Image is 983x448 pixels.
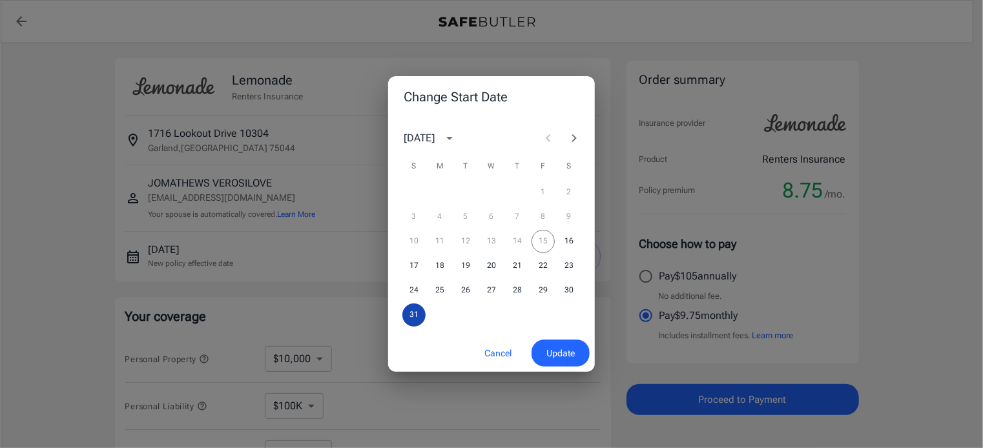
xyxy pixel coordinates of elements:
[506,154,529,179] span: Thursday
[532,340,590,367] button: Update
[557,254,581,278] button: 23
[532,154,555,179] span: Friday
[404,130,435,146] div: [DATE]
[470,340,526,367] button: Cancel
[402,154,426,179] span: Sunday
[557,279,581,302] button: 30
[532,254,555,278] button: 22
[480,279,503,302] button: 27
[532,279,555,302] button: 29
[506,254,529,278] button: 21
[557,154,581,179] span: Saturday
[402,254,426,278] button: 17
[557,230,581,253] button: 16
[439,127,460,149] button: calendar view is open, switch to year view
[402,279,426,302] button: 24
[388,76,595,117] h2: Change Start Date
[506,279,529,302] button: 28
[402,303,426,327] button: 31
[428,279,451,302] button: 25
[546,345,575,361] span: Update
[480,254,503,278] button: 20
[428,154,451,179] span: Monday
[561,125,587,151] button: Next month
[454,154,477,179] span: Tuesday
[480,154,503,179] span: Wednesday
[454,279,477,302] button: 26
[454,254,477,278] button: 19
[428,254,451,278] button: 18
